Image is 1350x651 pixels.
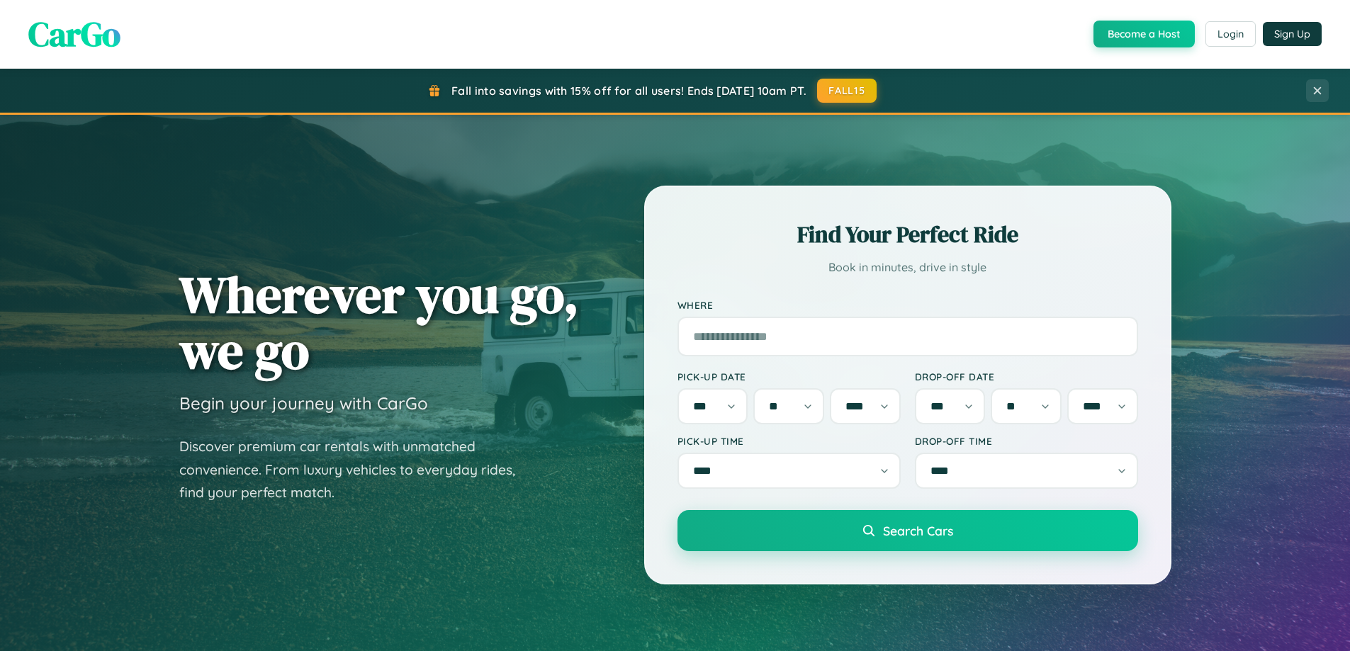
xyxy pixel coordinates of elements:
label: Drop-off Time [915,435,1138,447]
label: Pick-up Time [677,435,901,447]
button: FALL15 [817,79,877,103]
button: Login [1205,21,1256,47]
span: Search Cars [883,523,953,538]
button: Sign Up [1263,22,1322,46]
p: Discover premium car rentals with unmatched convenience. From luxury vehicles to everyday rides, ... [179,435,534,504]
span: Fall into savings with 15% off for all users! Ends [DATE] 10am PT. [451,84,806,98]
h3: Begin your journey with CarGo [179,392,428,414]
h1: Wherever you go, we go [179,266,579,378]
p: Book in minutes, drive in style [677,257,1138,278]
label: Pick-up Date [677,370,901,383]
button: Search Cars [677,510,1138,551]
button: Become a Host [1093,21,1195,47]
h2: Find Your Perfect Ride [677,219,1138,250]
label: Drop-off Date [915,370,1138,383]
label: Where [677,299,1138,311]
span: CarGo [28,11,120,57]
